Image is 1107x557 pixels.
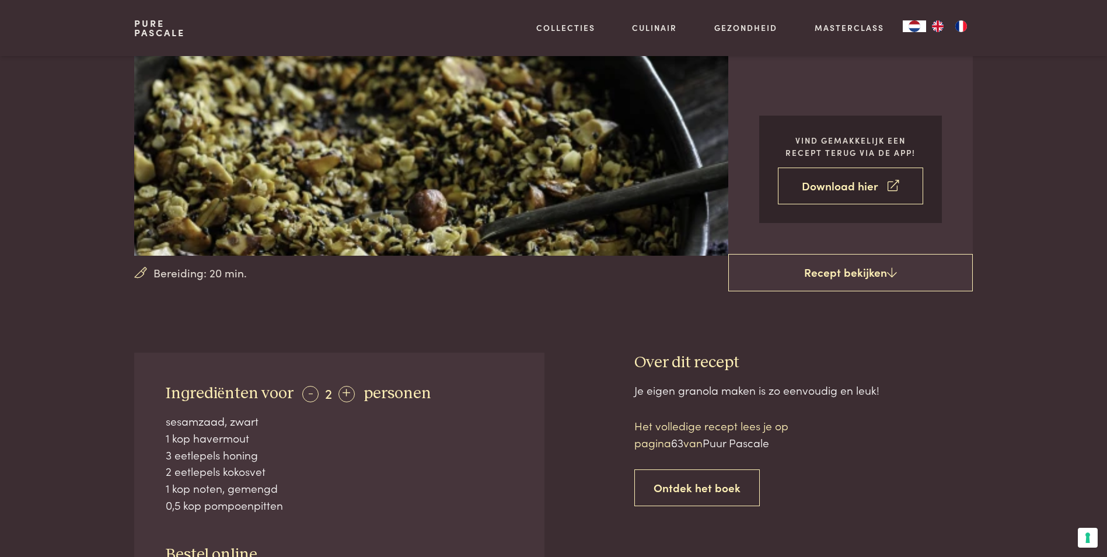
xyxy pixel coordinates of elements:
[671,434,683,450] span: 63
[926,20,973,32] ul: Language list
[536,22,595,34] a: Collecties
[166,463,514,480] div: 2 eetlepels kokosvet
[703,434,769,450] span: Puur Pascale
[903,20,926,32] a: NL
[778,134,923,158] p: Vind gemakkelijk een recept terug via de app!
[949,20,973,32] a: FR
[338,386,355,402] div: +
[166,385,294,402] span: Ingrediënten voor
[634,382,973,399] div: Je eigen granola maken is zo eenvoudig en leuk!
[634,353,973,373] h3: Over dit recept
[632,22,677,34] a: Culinair
[134,19,185,37] a: PurePascale
[815,22,884,34] a: Masterclass
[153,264,247,281] span: Bereiding: 20 min.
[903,20,973,32] aside: Language selected: Nederlands
[166,497,514,514] div: 0,5 kop pompoenpitten
[364,385,431,402] span: personen
[166,447,514,464] div: 3 eetlepels honing
[714,22,777,34] a: Gezondheid
[926,20,949,32] a: EN
[166,480,514,497] div: 1 kop noten, gemengd
[302,386,319,402] div: -
[778,168,923,204] a: Download hier
[634,417,833,451] p: Het volledige recept lees je op pagina van
[166,413,514,430] div: sesamzaad, zwart
[325,383,332,402] span: 2
[634,469,760,506] a: Ontdek het boek
[728,254,973,291] a: Recept bekijken
[903,20,926,32] div: Language
[166,430,514,447] div: 1 kop havermout
[1078,528,1098,548] button: Uw voorkeuren voor toestemming voor trackingtechnologieën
